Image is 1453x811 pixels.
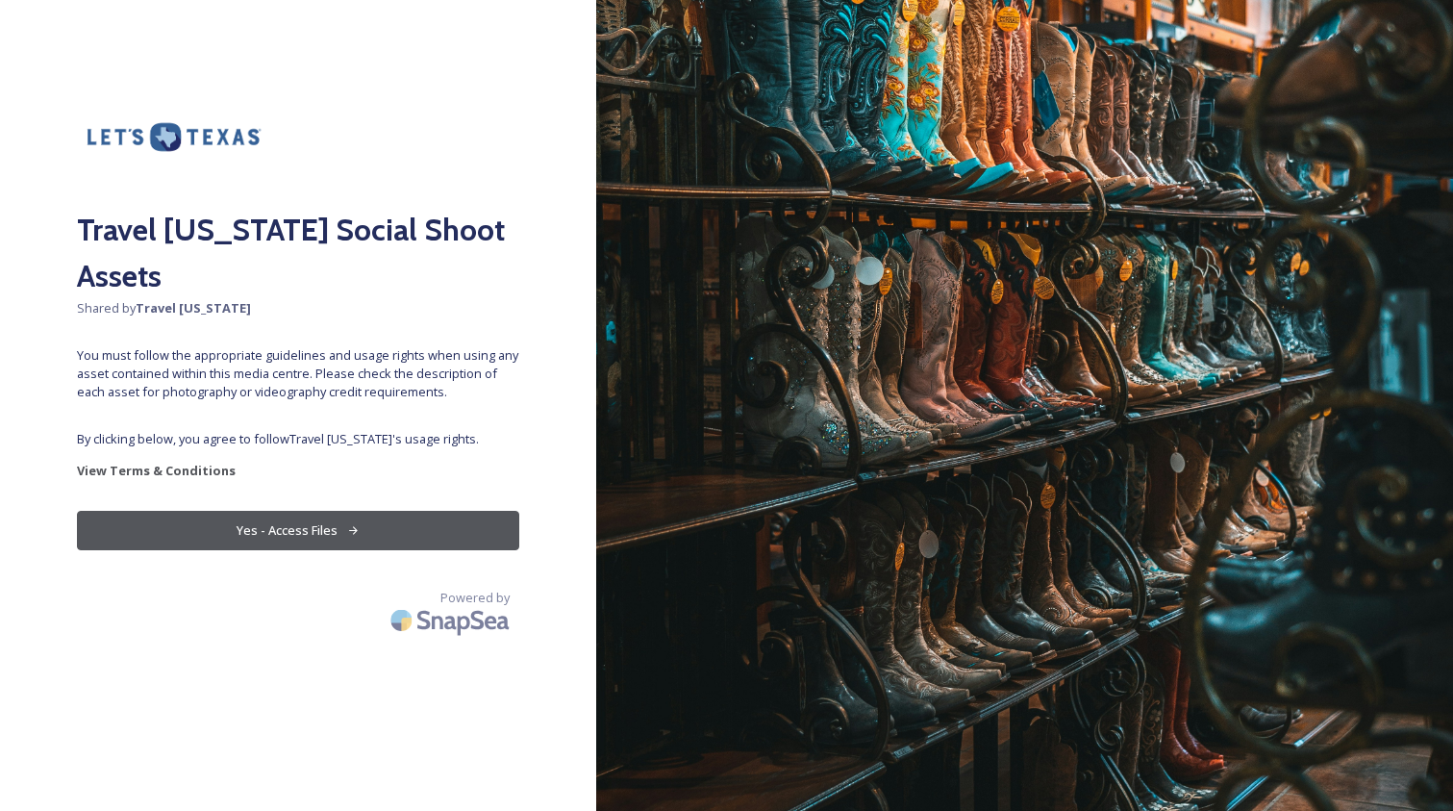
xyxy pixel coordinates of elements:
[77,207,519,299] h2: Travel [US_STATE] Social Shoot Assets
[77,459,519,482] a: View Terms & Conditions
[385,597,519,643] img: SnapSea Logo
[136,299,251,317] strong: Travel [US_STATE]
[77,346,519,402] span: You must follow the appropriate guidelines and usage rights when using any asset contained within...
[77,462,236,479] strong: View Terms & Conditions
[77,77,269,197] img: travel-tx.png
[77,299,519,317] span: Shared by
[77,511,519,550] button: Yes - Access Files
[77,430,519,448] span: By clicking below, you agree to follow Travel [US_STATE] 's usage rights.
[440,589,510,607] span: Powered by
